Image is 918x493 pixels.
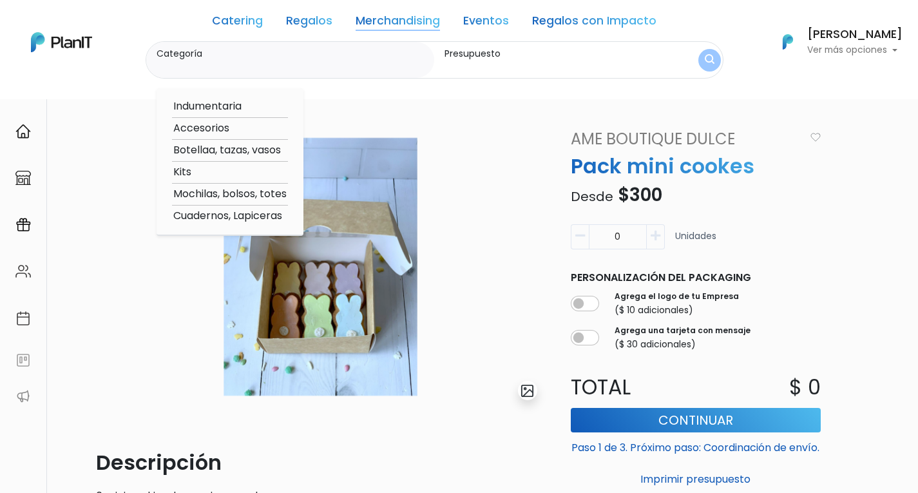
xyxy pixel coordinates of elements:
[66,12,186,37] div: ¿Necesitás ayuda?
[463,15,509,31] a: Eventos
[15,389,31,404] img: partners-52edf745621dab592f3b2c58e3bca9d71375a7ef29c3b500c9f145b62cc070d4.svg
[172,208,288,224] option: Cuadernos, Lapiceras
[807,46,903,55] p: Ver más opciones
[705,54,714,66] img: search_button-432b6d5273f82d61273b3651a40e1bd1b912527efae98b1b7a1b2c0702e16a8d.svg
[15,311,31,326] img: calendar-87d922413cdce8b2cf7b7f5f62616a5cf9e4887200fb71536465627b3292af00.svg
[810,133,821,142] img: heart_icon
[15,353,31,368] img: feedback-78b5a0c8f98aac82b08bfc38622c3050aee476f2c9584af64705fc4e61158814.svg
[571,469,821,490] button: Imprimir presupuesto
[172,121,288,137] option: Accesorios
[615,291,739,302] label: Agrega el logo de tu Empresa
[15,217,31,233] img: campaigns-02234683943229c281be62815700db0a1741e53638e28bf9629b52c665b00959.svg
[571,270,821,285] p: Personalización del packaging
[15,124,31,139] img: home-e721727adea9d79c4d83392d1f703f7f8bce08238fde08b1acbfd93340b81755.svg
[563,128,807,151] a: Ame Boutique Dulce
[96,128,545,406] img: 2000___2000-Photoroom__92_.png
[615,304,739,317] p: ($ 10 adicionales)
[172,186,288,202] option: Mochilas, bolsos, totes
[571,435,821,456] p: Paso 1 de 3. Próximo paso: Coordinación de envío.
[563,151,828,182] p: Pack mini cookes
[172,164,288,180] option: Kits
[31,32,92,52] img: PlanIt Logo
[356,15,440,31] a: Merchandising
[615,325,751,336] label: Agrega una tarjeta con mensaje
[571,188,613,206] span: Desde
[157,47,430,61] label: Categoría
[618,182,662,208] span: $300
[766,25,903,59] button: PlanIt Logo [PERSON_NAME] Ver más opciones
[615,338,751,351] p: ($ 30 adicionales)
[571,408,821,432] button: Continuar
[15,264,31,279] img: people-662611757002400ad9ed0e3c099ab2801c6687ba6c219adb57efc949bc21e19d.svg
[286,15,332,31] a: Regalos
[520,383,535,398] img: gallery-light
[774,28,802,56] img: PlanIt Logo
[789,372,821,403] p: $ 0
[807,29,903,41] h6: [PERSON_NAME]
[212,15,263,31] a: Catering
[675,229,716,255] p: Unidades
[532,15,656,31] a: Regalos con Impacto
[563,372,696,403] p: Total
[96,447,545,478] p: Descripción
[172,142,288,159] option: Botellaa, tazas, vasos
[172,99,288,115] option: Indumentaria
[15,170,31,186] img: marketplace-4ceaa7011d94191e9ded77b95e3339b90024bf715f7c57f8cf31f2d8c509eaba.svg
[445,47,660,61] label: Presupuesto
